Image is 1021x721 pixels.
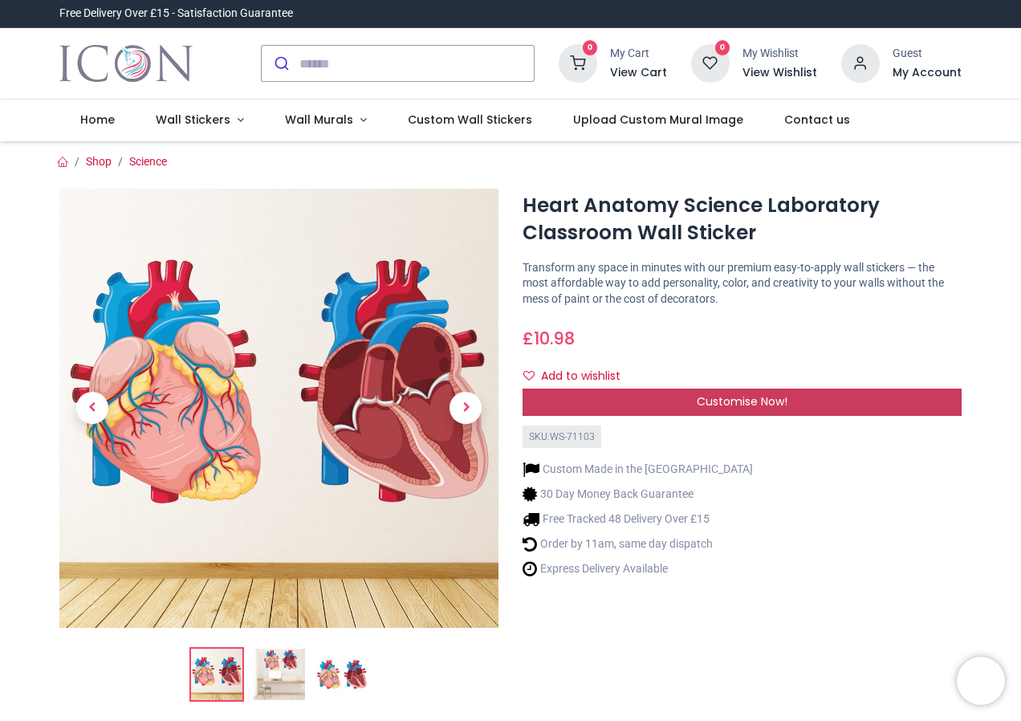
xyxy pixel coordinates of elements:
[534,327,575,350] span: 10.98
[523,363,634,390] button: Add to wishlistAdd to wishlist
[262,46,299,81] button: Submit
[523,536,753,552] li: Order by 11am, same day dispatch
[59,189,498,628] img: Heart Anatomy Science Laboratory Classroom Wall Sticker
[573,112,743,128] span: Upload Custom Mural Image
[86,155,112,168] a: Shop
[624,6,962,22] iframe: Customer reviews powered by Trustpilot
[523,511,753,528] li: Free Tracked 48 Delivery Over £15
[59,41,192,86] img: Icon Wall Stickers
[697,393,787,409] span: Customise Now!
[316,649,368,700] img: WS-71103-03
[523,260,962,308] p: Transform any space in minutes with our premium easy-to-apply wall stickers — the most affordable...
[523,461,753,478] li: Custom Made in the [GEOGRAPHIC_DATA]
[523,486,753,503] li: 30 Day Money Back Guarantee
[583,40,598,55] sup: 0
[449,392,482,424] span: Next
[76,392,108,424] span: Previous
[559,56,597,69] a: 0
[610,65,667,81] a: View Cart
[523,370,535,381] i: Add to wishlist
[523,560,753,577] li: Express Delivery Available
[59,6,293,22] div: Free Delivery Over £15 - Satisfaction Guarantee
[784,112,850,128] span: Contact us
[191,649,242,700] img: Heart Anatomy Science Laboratory Classroom Wall Sticker
[610,46,667,62] div: My Cart
[742,46,817,62] div: My Wishlist
[742,65,817,81] a: View Wishlist
[254,649,305,700] img: WS-71103-02
[129,155,167,168] a: Science
[156,112,230,128] span: Wall Stickers
[893,46,962,62] div: Guest
[136,100,265,141] a: Wall Stickers
[523,426,601,449] div: SKU: WS-71103
[408,112,532,128] span: Custom Wall Stickers
[957,657,1005,705] iframe: Brevo live chat
[285,112,353,128] span: Wall Murals
[715,40,730,55] sup: 0
[523,192,962,247] h1: Heart Anatomy Science Laboratory Classroom Wall Sticker
[691,56,730,69] a: 0
[59,255,125,562] a: Previous
[433,255,498,562] a: Next
[59,41,192,86] a: Logo of Icon Wall Stickers
[264,100,387,141] a: Wall Murals
[893,65,962,81] a: My Account
[523,327,575,350] span: £
[80,112,115,128] span: Home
